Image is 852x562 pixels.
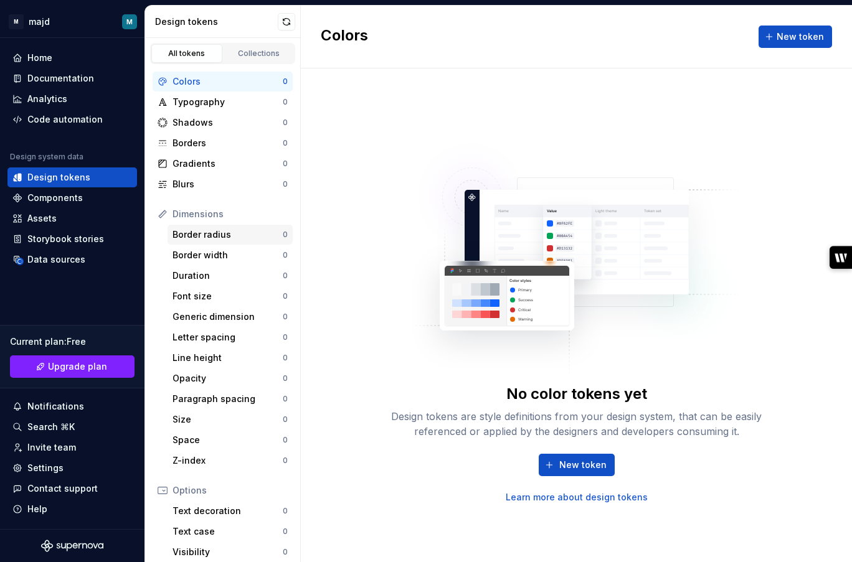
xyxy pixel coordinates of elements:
[168,522,293,541] a: Text case0
[168,368,293,388] a: Opacity0
[173,393,283,405] div: Paragraph spacing
[27,93,67,105] div: Analytics
[29,16,50,28] div: majd
[7,229,137,249] a: Storybook stories
[7,68,137,88] a: Documentation
[27,212,57,225] div: Assets
[173,228,283,241] div: Border radius
[283,138,288,148] div: 0
[173,137,283,149] div: Borders
[283,435,288,445] div: 0
[27,233,104,245] div: Storybook stories
[168,389,293,409] a: Paragraph spacing0
[7,479,137,499] button: Contact support
[173,75,283,88] div: Colors
[7,167,137,187] a: Design tokens
[10,335,135,348] div: Current plan : Free
[283,332,288,342] div: 0
[153,92,293,112] a: Typography0
[283,506,288,516] div: 0
[7,89,137,109] a: Analytics
[27,253,85,266] div: Data sources
[153,133,293,153] a: Borders0
[153,154,293,174] a: Gradients0
[168,225,293,245] a: Border radius0
[506,491,648,503] a: Learn more about design tokens
[27,113,103,126] div: Code automation
[173,269,283,282] div: Duration
[168,245,293,265] a: Border width0
[283,456,288,466] div: 0
[777,30,824,43] span: New token
[9,14,24,29] div: M
[506,384,647,404] div: No color tokens yet
[173,372,283,385] div: Opacity
[173,249,283,261] div: Border width
[155,16,278,28] div: Design tokens
[7,458,137,478] a: Settings
[41,540,103,552] a: Supernova Logo
[168,327,293,347] a: Letter spacing0
[168,307,293,327] a: Generic dimension0
[283,118,288,128] div: 0
[168,430,293,450] a: Space0
[10,152,83,162] div: Design system data
[759,26,832,48] button: New token
[283,159,288,169] div: 0
[27,421,75,433] div: Search ⌘K
[173,352,283,364] div: Line height
[168,501,293,521] a: Text decoration0
[228,49,290,59] div: Collections
[7,208,137,228] a: Assets
[27,462,64,474] div: Settings
[27,171,90,184] div: Design tokens
[283,230,288,240] div: 0
[173,116,283,129] div: Shadows
[173,434,283,446] div: Space
[173,178,283,190] div: Blurs
[283,353,288,363] div: 0
[283,547,288,557] div: 0
[7,417,137,437] button: Search ⌘K
[27,441,76,454] div: Invite team
[7,48,137,68] a: Home
[321,26,368,48] h2: Colors
[7,438,137,457] a: Invite team
[48,360,107,373] span: Upgrade plan
[7,499,137,519] button: Help
[153,72,293,91] a: Colors0
[173,413,283,426] div: Size
[283,77,288,87] div: 0
[539,454,615,476] button: New token
[168,451,293,471] a: Z-index0
[283,291,288,301] div: 0
[173,525,283,538] div: Text case
[126,17,133,27] div: M
[27,400,84,413] div: Notifications
[168,410,293,429] a: Size0
[173,546,283,558] div: Visibility
[27,503,47,515] div: Help
[168,542,293,562] a: Visibility0
[27,72,94,85] div: Documentation
[173,505,283,517] div: Text decoration
[173,290,283,302] div: Font size
[283,527,288,536] div: 0
[283,97,288,107] div: 0
[173,331,283,344] div: Letter spacing
[283,250,288,260] div: 0
[173,454,283,467] div: Z-index
[377,409,776,439] div: Design tokens are style definitions from your design system, that can be easily referenced or app...
[283,271,288,281] div: 0
[283,373,288,383] div: 0
[27,482,98,495] div: Contact support
[173,208,288,220] div: Dimensions
[173,311,283,323] div: Generic dimension
[283,394,288,404] div: 0
[173,484,288,497] div: Options
[168,348,293,368] a: Line height0
[27,52,52,64] div: Home
[168,286,293,306] a: Font size0
[27,192,83,204] div: Components
[559,459,607,471] span: New token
